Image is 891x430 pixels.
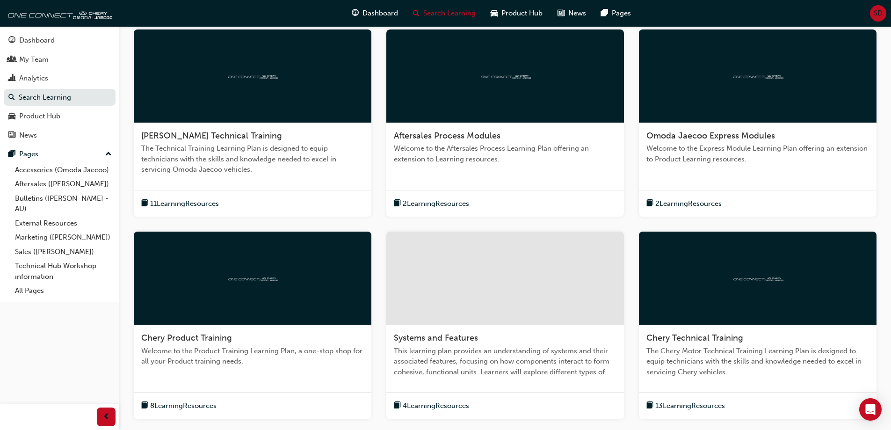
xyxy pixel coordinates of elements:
[4,89,116,106] a: Search Learning
[141,198,148,210] span: book-icon
[11,245,116,259] a: Sales ([PERSON_NAME])
[394,131,500,141] span: Aftersales Process Modules
[8,131,15,140] span: news-icon
[394,198,401,210] span: book-icon
[141,333,232,343] span: Chery Product Training
[594,4,638,23] a: pages-iconPages
[874,8,883,19] span: SD
[403,198,469,209] span: 2 Learning Resources
[227,71,278,80] img: oneconnect
[5,4,112,22] img: oneconnect
[646,333,743,343] span: Chery Technical Training
[479,71,531,80] img: oneconnect
[352,7,359,19] span: guage-icon
[19,130,37,141] div: News
[403,401,469,411] span: 4 Learning Resources
[394,143,616,164] span: Welcome to the Aftersales Process Learning Plan offering an extension to Learning resources.
[394,346,616,378] span: This learning plan provides an understanding of systems and their associated features, focusing o...
[11,163,116,177] a: Accessories (Omoda Jaecoo)
[413,7,420,19] span: search-icon
[386,232,624,419] a: Systems and FeaturesThis learning plan provides an understanding of systems and their associated ...
[870,5,886,22] button: SD
[141,400,148,412] span: book-icon
[8,56,15,64] span: people-icon
[423,8,476,19] span: Search Learning
[141,346,364,367] span: Welcome to the Product Training Learning Plan, a one-stop shop for all your Product training needs.
[103,411,110,423] span: prev-icon
[134,29,371,217] a: oneconnect[PERSON_NAME] Technical TrainingThe Technical Training Learning Plan is designed to equ...
[394,400,401,412] span: book-icon
[4,108,116,125] a: Product Hub
[19,149,38,160] div: Pages
[4,70,116,87] a: Analytics
[550,4,594,23] a: news-iconNews
[4,127,116,144] a: News
[491,7,498,19] span: car-icon
[8,74,15,83] span: chart-icon
[11,284,116,298] a: All Pages
[8,36,15,45] span: guage-icon
[394,198,469,210] button: book-icon2LearningResources
[4,30,116,146] button: DashboardMy TeamAnalyticsSearch LearningProduct HubNews
[639,232,877,419] a: oneconnectChery Technical TrainingThe Chery Motor Technical Training Learning Plan is designed to...
[394,333,478,343] span: Systems and Features
[646,198,653,210] span: book-icon
[362,8,398,19] span: Dashboard
[11,216,116,231] a: External Resources
[19,54,49,65] div: My Team
[11,230,116,245] a: Marketing ([PERSON_NAME])
[11,259,116,284] a: Technical Hub Workshop information
[344,4,406,23] a: guage-iconDashboard
[732,71,783,80] img: oneconnect
[646,198,722,210] button: book-icon2LearningResources
[11,177,116,191] a: Aftersales ([PERSON_NAME])
[406,4,483,23] a: search-iconSearch Learning
[8,94,15,102] span: search-icon
[501,8,543,19] span: Product Hub
[8,150,15,159] span: pages-icon
[227,274,278,283] img: oneconnect
[141,143,364,175] span: The Technical Training Learning Plan is designed to equip technicians with the skills and knowled...
[8,112,15,121] span: car-icon
[4,146,116,163] button: Pages
[4,51,116,68] a: My Team
[386,29,624,217] a: oneconnectAftersales Process ModulesWelcome to the Aftersales Process Learning Plan offering an e...
[859,398,882,421] div: Open Intercom Messenger
[483,4,550,23] a: car-iconProduct Hub
[558,7,565,19] span: news-icon
[568,8,586,19] span: News
[732,274,783,283] img: oneconnect
[19,111,60,122] div: Product Hub
[150,198,219,209] span: 11 Learning Resources
[646,346,869,378] span: The Chery Motor Technical Training Learning Plan is designed to equip technicians with the skills...
[4,32,116,49] a: Dashboard
[655,401,725,411] span: 13 Learning Resources
[601,7,608,19] span: pages-icon
[150,401,217,411] span: 8 Learning Resources
[19,73,48,84] div: Analytics
[612,8,631,19] span: Pages
[394,400,469,412] button: book-icon4LearningResources
[141,400,217,412] button: book-icon8LearningResources
[11,191,116,216] a: Bulletins ([PERSON_NAME] - AU)
[19,35,55,46] div: Dashboard
[141,131,282,141] span: [PERSON_NAME] Technical Training
[105,148,112,160] span: up-icon
[134,232,371,419] a: oneconnectChery Product TrainingWelcome to the Product Training Learning Plan, a one-stop shop fo...
[646,143,869,164] span: Welcome to the Express Module Learning Plan offering an extension to Product Learning resources.
[639,29,877,217] a: oneconnectOmoda Jaecoo Express ModulesWelcome to the Express Module Learning Plan offering an ext...
[646,131,775,141] span: Omoda Jaecoo Express Modules
[141,198,219,210] button: book-icon11LearningResources
[655,198,722,209] span: 2 Learning Resources
[646,400,725,412] button: book-icon13LearningResources
[646,400,653,412] span: book-icon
